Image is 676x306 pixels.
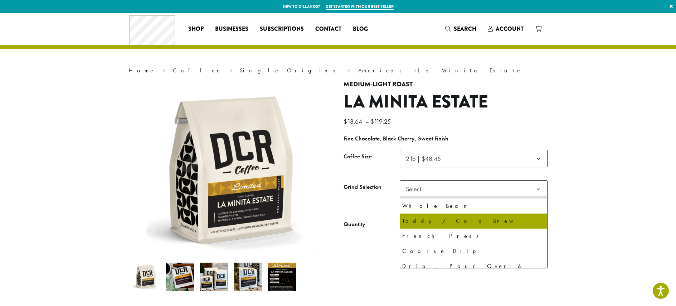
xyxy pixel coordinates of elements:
bdi: 18.64 [344,117,364,125]
span: Blog [353,25,368,34]
img: La Minita Estate [132,263,160,291]
span: 2 lb | $48.45 [400,150,548,167]
a: Home [129,67,155,74]
a: Coffee [173,67,222,74]
span: Shop [188,25,204,34]
span: $ [370,117,374,125]
div: Toddy / Cold Brew [402,216,545,226]
div: Coarse Drip [402,246,545,257]
span: › [414,64,417,75]
div: French Press [402,231,545,242]
span: Businesses [215,25,248,34]
span: Subscriptions [260,25,304,34]
a: Search [439,23,482,35]
span: Select [400,180,548,198]
span: Search [454,25,476,33]
a: Shop [183,23,209,35]
span: Select [403,182,428,196]
h4: Medium-Light Roast [344,81,548,89]
div: Whole Bean [402,201,545,211]
div: Quantity [344,220,365,229]
label: Coffee Size [344,152,400,162]
span: Account [496,25,524,33]
label: Grind Selection [344,182,400,192]
span: 2 lb | $48.45 [406,154,441,163]
span: – [365,117,369,125]
span: Contact [315,25,341,34]
img: La Minita Estate - Image 4 [234,263,262,291]
img: La Minita Estate - Image 2 [166,263,194,291]
span: 2 lb | $48.45 [403,152,448,166]
span: › [230,64,232,75]
b: Fine Chocolate, Black Cherry, Sweet Finish [344,135,448,142]
nav: Breadcrumb [129,66,548,75]
div: Drip, Pour Over & Chemex [402,261,545,282]
a: Americas [358,67,407,74]
span: $ [344,117,347,125]
h1: La Minita Estate [344,92,548,113]
span: › [163,64,165,75]
a: Get started with our best seller [326,4,394,10]
bdi: 119.25 [370,117,393,125]
a: Single Origins [240,67,340,74]
img: La Minita Estate - Image 3 [200,263,228,291]
img: La Minita Estate - Image 5 [268,263,296,291]
span: › [348,64,350,75]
